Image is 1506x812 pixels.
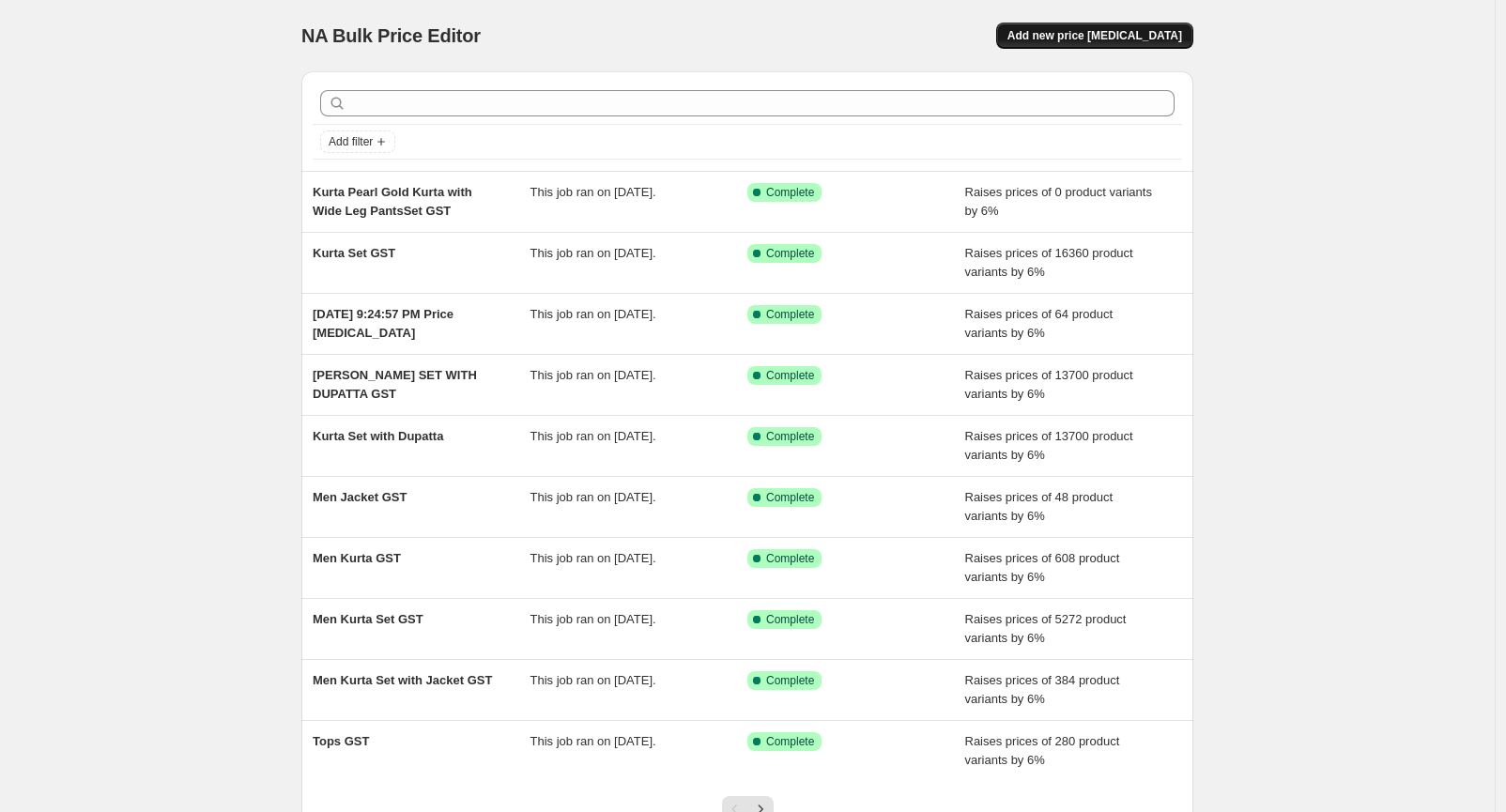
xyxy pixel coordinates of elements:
[313,246,395,260] span: Kurta Set GST
[530,246,656,260] span: This job ran on [DATE].
[766,612,814,627] span: Complete
[965,185,1152,218] span: Raises prices of 0 product variants by 6%
[766,673,814,688] span: Complete
[530,673,656,687] span: This job ran on [DATE].
[320,130,395,153] button: Add filter
[965,673,1120,706] span: Raises prices of 384 product variants by 6%
[530,368,656,382] span: This job ran on [DATE].
[313,490,407,504] span: Men Jacket GST
[301,25,481,46] span: NA Bulk Price Editor
[313,551,401,565] span: Men Kurta GST
[766,246,814,261] span: Complete
[965,612,1127,645] span: Raises prices of 5272 product variants by 6%
[313,368,477,401] span: [PERSON_NAME] SET WITH DUPATTA GST
[313,734,369,748] span: Tops GST
[530,185,656,199] span: This job ran on [DATE].
[766,368,814,383] span: Complete
[766,551,814,566] span: Complete
[766,429,814,444] span: Complete
[530,429,656,443] span: This job ran on [DATE].
[965,490,1114,523] span: Raises prices of 48 product variants by 6%
[965,307,1114,340] span: Raises prices of 64 product variants by 6%
[965,246,1133,279] span: Raises prices of 16360 product variants by 6%
[313,673,492,687] span: Men Kurta Set with Jacket GST
[965,551,1120,584] span: Raises prices of 608 product variants by 6%
[530,734,656,748] span: This job ran on [DATE].
[313,612,423,626] span: Men Kurta Set GST
[530,551,656,565] span: This job ran on [DATE].
[766,734,814,749] span: Complete
[965,734,1120,767] span: Raises prices of 280 product variants by 6%
[313,307,453,340] span: [DATE] 9:24:57 PM Price [MEDICAL_DATA]
[530,307,656,321] span: This job ran on [DATE].
[965,429,1133,462] span: Raises prices of 13700 product variants by 6%
[530,490,656,504] span: This job ran on [DATE].
[965,368,1133,401] span: Raises prices of 13700 product variants by 6%
[313,185,472,218] span: Kurta Pearl Gold Kurta with Wide Leg PantsSet GST
[329,134,373,149] span: Add filter
[766,307,814,322] span: Complete
[766,185,814,200] span: Complete
[313,429,443,443] span: Kurta Set with Dupatta
[530,612,656,626] span: This job ran on [DATE].
[996,23,1193,49] button: Add new price [MEDICAL_DATA]
[1007,28,1182,43] span: Add new price [MEDICAL_DATA]
[766,490,814,505] span: Complete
